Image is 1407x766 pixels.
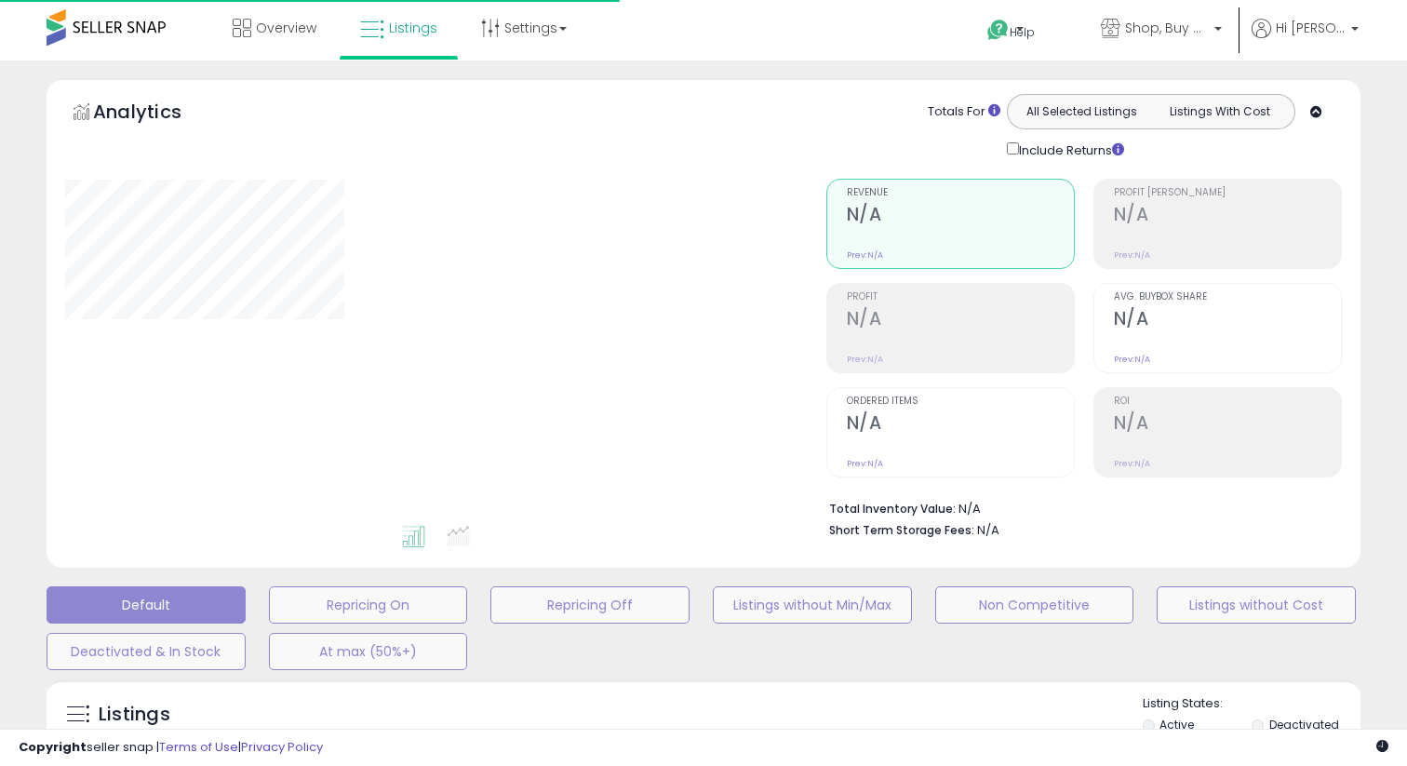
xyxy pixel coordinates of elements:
[847,249,883,261] small: Prev: N/A
[93,99,218,129] h5: Analytics
[829,501,956,517] b: Total Inventory Value:
[1150,100,1289,124] button: Listings With Cost
[1114,396,1341,407] span: ROI
[847,204,1074,229] h2: N/A
[269,633,468,670] button: At max (50%+)
[256,19,316,37] span: Overview
[847,354,883,365] small: Prev: N/A
[1114,188,1341,198] span: Profit [PERSON_NAME]
[19,738,87,756] strong: Copyright
[1114,412,1341,437] h2: N/A
[389,19,437,37] span: Listings
[1012,100,1151,124] button: All Selected Listings
[986,19,1010,42] i: Get Help
[47,633,246,670] button: Deactivated & In Stock
[829,522,974,538] b: Short Term Storage Fees:
[829,496,1328,518] li: N/A
[490,586,690,624] button: Repricing Off
[1010,24,1035,40] span: Help
[847,458,883,469] small: Prev: N/A
[977,521,999,539] span: N/A
[1125,19,1209,37] span: Shop, Buy and Ship
[1114,292,1341,302] span: Avg. Buybox Share
[47,586,246,624] button: Default
[847,412,1074,437] h2: N/A
[1114,458,1150,469] small: Prev: N/A
[847,292,1074,302] span: Profit
[847,308,1074,333] h2: N/A
[19,739,323,757] div: seller snap | |
[935,586,1134,624] button: Non Competitive
[1157,586,1356,624] button: Listings without Cost
[1276,19,1346,37] span: Hi [PERSON_NAME]
[1114,204,1341,229] h2: N/A
[847,188,1074,198] span: Revenue
[928,103,1000,121] div: Totals For
[1114,308,1341,333] h2: N/A
[1252,19,1359,60] a: Hi [PERSON_NAME]
[972,5,1071,60] a: Help
[269,586,468,624] button: Repricing On
[1114,249,1150,261] small: Prev: N/A
[993,139,1146,160] div: Include Returns
[847,396,1074,407] span: Ordered Items
[1114,354,1150,365] small: Prev: N/A
[713,586,912,624] button: Listings without Min/Max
